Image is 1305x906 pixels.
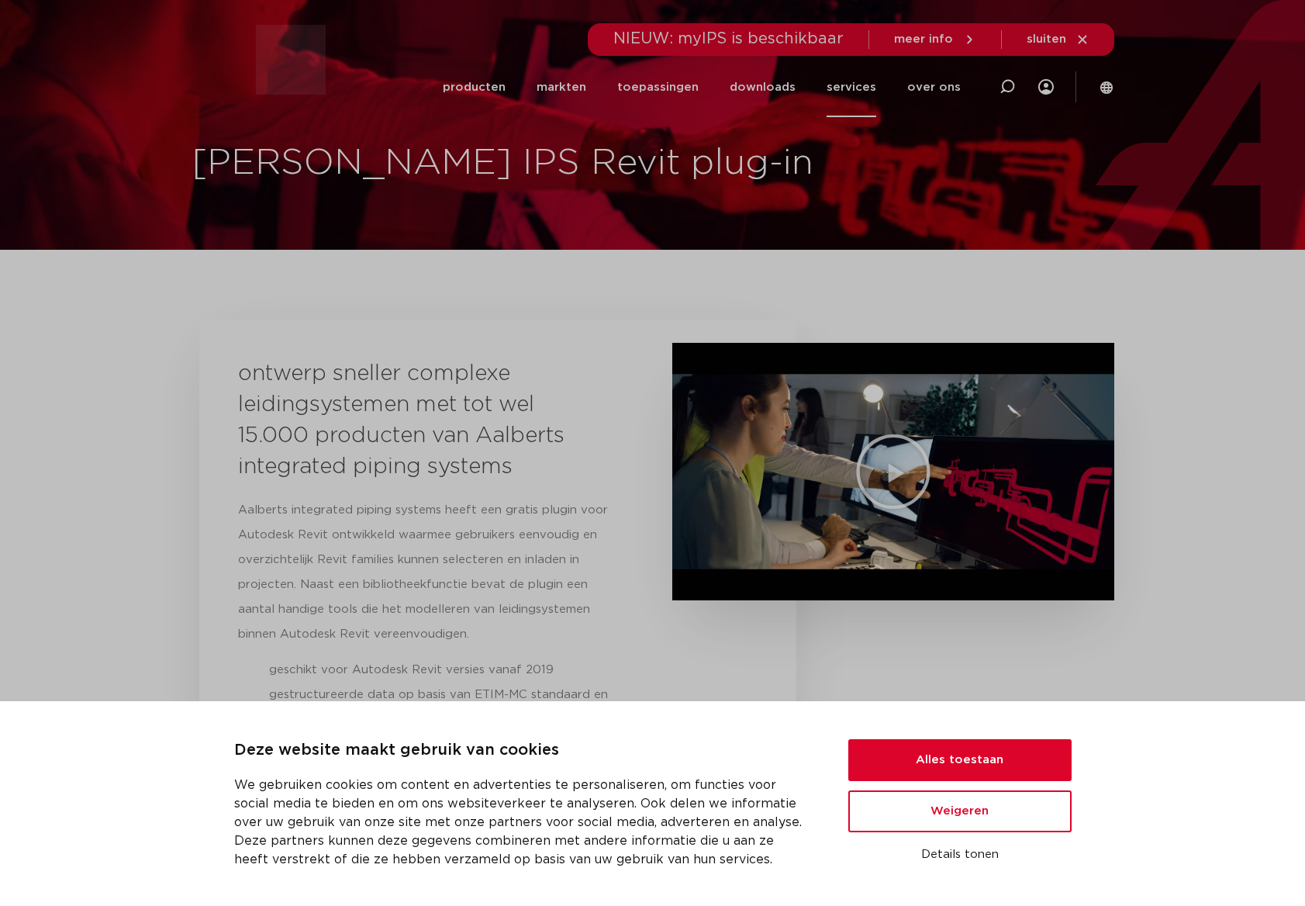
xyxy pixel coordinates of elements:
span: NIEUW: myIPS is beschikbaar [613,31,844,47]
a: over ons [907,57,961,117]
span: meer info [894,33,953,45]
nav: Menu [443,57,961,117]
span: sluiten [1027,33,1066,45]
p: Aalberts integrated piping systems heeft een gratis plugin voor Autodesk Revit ontwikkeld waarmee... [238,498,618,647]
a: services [827,57,876,117]
li: geschikt voor Autodesk Revit versies vanaf 2019 [269,658,618,683]
h3: ontwerp sneller complexe leidingsystemen met tot wel 15.000 producten van Aalberts integrated pip... [238,358,579,482]
h1: [PERSON_NAME] IPS Revit plug-in [192,139,1298,188]
div: Video afspelen [854,433,932,510]
a: sluiten [1027,33,1089,47]
p: We gebruiken cookies om content en advertenties te personaliseren, om functies voor social media ... [234,776,811,869]
button: Weigeren [848,790,1072,832]
a: toepassingen [617,57,699,117]
a: markten [537,57,586,117]
a: producten [443,57,506,117]
li: gestructureerde data op basis van ETIM-MC standaard en Nederlandse Revit Standards (NLRS) [269,683,618,732]
a: meer info [894,33,976,47]
a: downloads [730,57,796,117]
button: Alles toestaan [848,739,1072,781]
p: Deze website maakt gebruik van cookies [234,738,811,763]
div: my IPS [1038,70,1054,104]
button: Details tonen [848,842,1072,868]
